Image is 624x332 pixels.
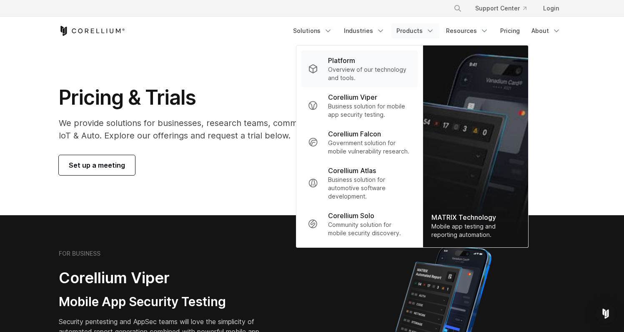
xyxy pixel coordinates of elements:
p: Business solution for mobile app security testing. [328,102,411,119]
a: Corellium Falcon Government solution for mobile vulnerability research. [301,124,418,161]
a: Support Center [469,1,533,16]
a: Industries [339,23,390,38]
a: Corellium Atlas Business solution for automotive software development. [301,161,418,206]
a: Set up a meeting [59,155,135,175]
h6: FOR BUSINESS [59,250,100,257]
div: Mobile app testing and reporting automation. [431,222,520,239]
p: Government solution for mobile vulnerability research. [328,139,411,156]
a: Corellium Solo Community solution for mobile security discovery. [301,206,418,242]
a: Pricing [495,23,525,38]
p: Corellium Viper [328,92,377,102]
a: Login [536,1,566,16]
h3: Mobile App Security Testing [59,294,272,310]
a: Platform Overview of our technology and tools. [301,50,418,87]
h2: Corellium Viper [59,269,272,287]
p: Community solution for mobile security discovery. [328,221,411,237]
div: Open Intercom Messenger [596,304,616,324]
a: Products [391,23,439,38]
div: Navigation Menu [444,1,566,16]
p: Platform [328,55,355,65]
a: MATRIX Technology Mobile app testing and reporting automation. [423,45,529,247]
a: Resources [441,23,494,38]
p: Corellium Falcon [328,129,381,139]
img: Matrix_WebNav_1x [423,45,529,247]
div: Navigation Menu [288,23,566,38]
p: Business solution for automotive software development. [328,176,411,201]
p: We provide solutions for businesses, research teams, community individuals, and IoT & Auto. Explo... [59,117,391,142]
p: Overview of our technology and tools. [328,65,411,82]
div: MATRIX Technology [431,212,520,222]
a: Corellium Home [59,26,125,36]
h1: Pricing & Trials [59,85,391,110]
a: Solutions [288,23,337,38]
span: Set up a meeting [69,160,125,170]
a: Corellium Viper Business solution for mobile app security testing. [301,87,418,124]
a: About [526,23,566,38]
p: Corellium Solo [328,211,374,221]
button: Search [450,1,465,16]
p: Corellium Atlas [328,166,376,176]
